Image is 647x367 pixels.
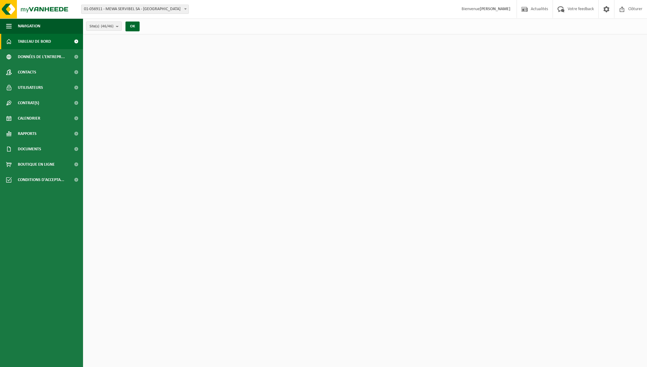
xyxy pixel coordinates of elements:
[18,111,40,126] span: Calendrier
[18,65,36,80] span: Contacts
[86,22,122,31] button: Site(s)(46/46)
[480,7,510,11] strong: [PERSON_NAME]
[81,5,189,14] span: 01-056911 - MEWA SERVIBEL SA - PÉRONNES-LEZ-BINCHE
[89,22,113,31] span: Site(s)
[18,18,40,34] span: Navigation
[81,5,189,14] span: 01-056911 - MEWA SERVIBEL SA - PÉRONNES-LEZ-BINCHE
[18,126,37,141] span: Rapports
[18,157,55,172] span: Boutique en ligne
[18,34,51,49] span: Tableau de bord
[101,24,113,28] count: (46/46)
[125,22,140,31] button: OK
[18,49,65,65] span: Données de l'entrepr...
[18,141,41,157] span: Documents
[18,80,43,95] span: Utilisateurs
[18,95,39,111] span: Contrat(s)
[18,172,64,187] span: Conditions d'accepta...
